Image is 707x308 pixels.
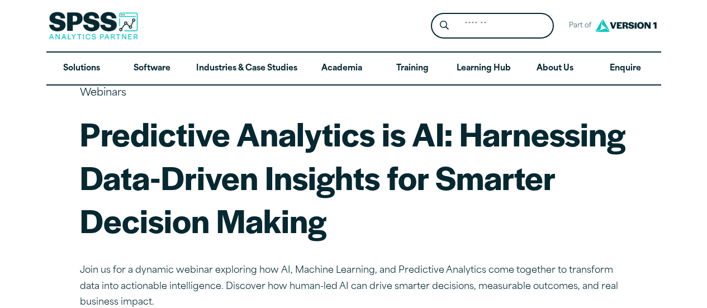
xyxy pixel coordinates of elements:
[80,86,628,102] p: Webinars
[590,53,661,85] a: Enquire
[46,53,117,85] a: Solutions
[563,18,592,34] span: Part of
[117,53,187,85] a: Software
[306,53,377,85] a: Academia
[187,53,306,85] a: Industries & Case Studies
[80,112,628,242] h1: Predictive Analytics is AI: Harnessing Data-Driven Insights for Smarter Decision Making
[377,53,447,85] a: Training
[448,53,520,85] a: Learning Hub
[440,21,449,30] svg: Search magnifying glass icon
[434,16,454,36] button: Search magnifying glass icon
[49,12,138,40] img: SPSS Analytics Partner
[592,15,659,36] img: Version1 Logo
[46,53,661,85] nav: Desktop version of site main menu
[431,13,554,39] form: Site Header Search Form
[520,53,590,85] a: About Us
